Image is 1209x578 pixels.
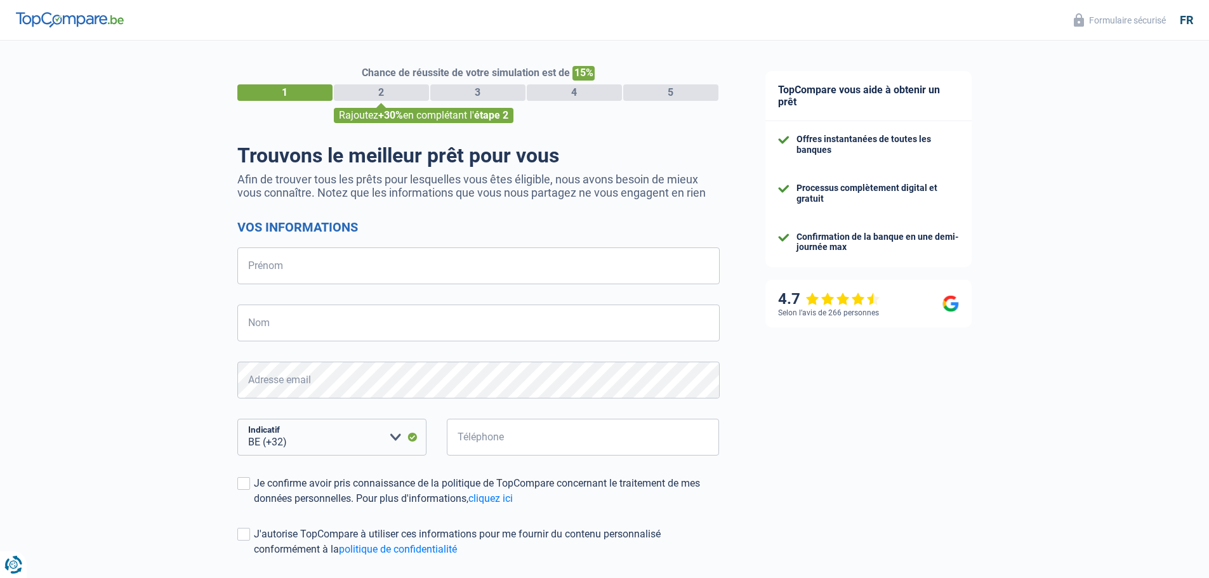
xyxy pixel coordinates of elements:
div: fr [1180,13,1193,27]
div: TopCompare vous aide à obtenir un prêt [765,71,972,121]
img: TopCompare Logo [16,12,124,27]
input: 401020304 [447,419,720,456]
div: 4.7 [778,290,880,308]
button: Formulaire sécurisé [1066,10,1173,30]
div: 2 [334,84,429,101]
div: 4 [527,84,622,101]
div: Offres instantanées de toutes les banques [796,134,959,155]
h2: Vos informations [237,220,720,235]
span: 15% [572,66,595,81]
span: Chance de réussite de votre simulation est de [362,67,570,79]
div: Je confirme avoir pris connaissance de la politique de TopCompare concernant le traitement de mes... [254,476,720,506]
h1: Trouvons le meilleur prêt pour vous [237,143,720,167]
div: Selon l’avis de 266 personnes [778,308,879,317]
a: cliquez ici [468,492,513,504]
div: Rajoutez en complétant l' [334,108,513,123]
span: +30% [378,109,403,121]
div: 5 [623,84,718,101]
div: 1 [237,84,333,101]
p: Afin de trouver tous les prêts pour lesquelles vous êtes éligible, nous avons besoin de mieux vou... [237,173,720,199]
div: Processus complètement digital et gratuit [796,183,959,204]
div: J'autorise TopCompare à utiliser ces informations pour me fournir du contenu personnalisé conform... [254,527,720,557]
a: politique de confidentialité [339,543,457,555]
span: étape 2 [474,109,508,121]
div: 3 [430,84,525,101]
div: Confirmation de la banque en une demi-journée max [796,232,959,253]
